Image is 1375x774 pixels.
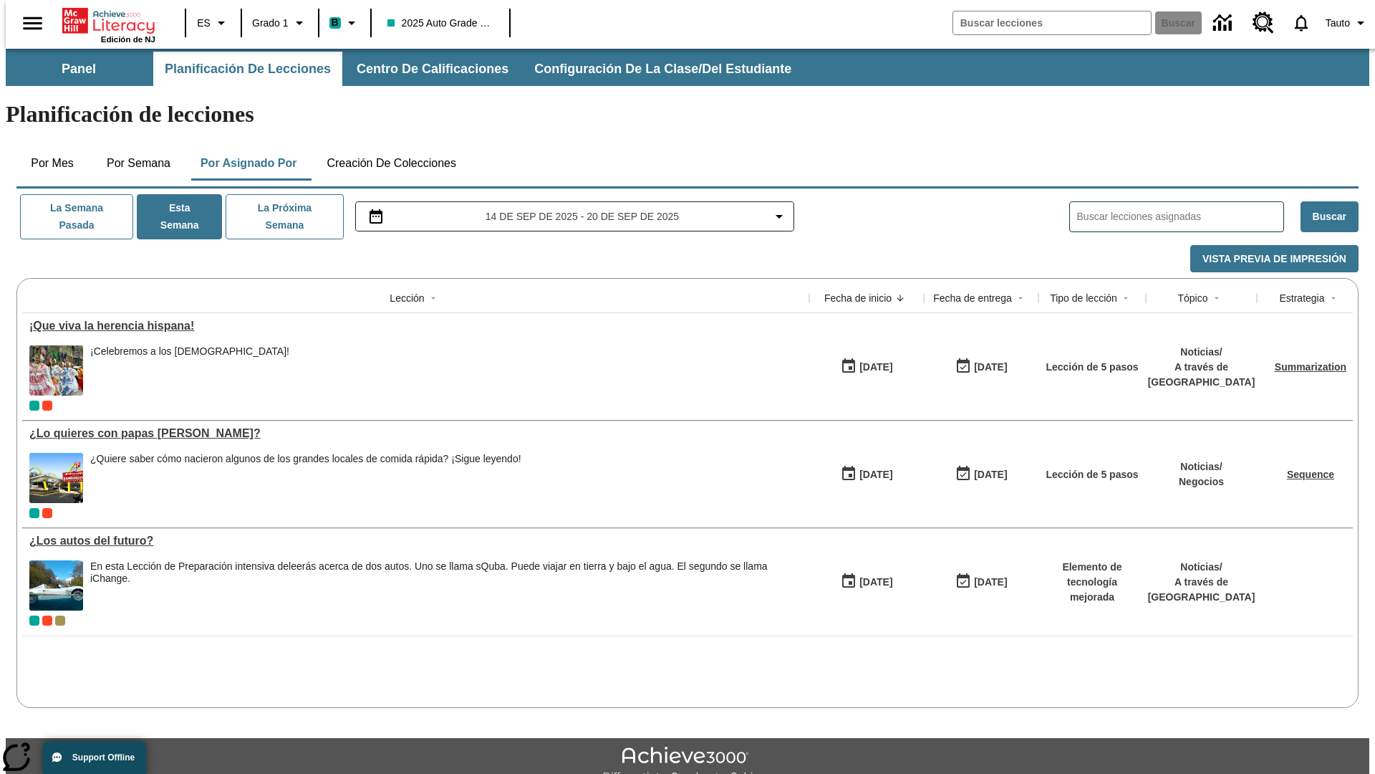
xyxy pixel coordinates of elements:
div: Lección [390,291,424,305]
button: Configuración de la clase/del estudiante [523,52,803,86]
button: Creación de colecciones [315,146,468,181]
div: Clase actual [29,401,39,411]
a: ¿Los autos del futuro? , Lecciones [29,535,802,548]
span: Edición de NJ [101,35,155,44]
button: 09/21/25: Último día en que podrá accederse la lección [950,353,1012,381]
button: 09/15/25: Primer día en que estuvo disponible la lección [836,353,897,381]
div: Subbarra de navegación [6,49,1369,86]
button: Por semana [95,146,182,181]
span: Tauto [1326,16,1350,31]
img: Uno de los primeros locales de McDonald's, con el icónico letrero rojo y los arcos amarillos. [29,453,83,503]
div: Test 1 [42,616,52,626]
div: Clase actual [29,508,39,518]
button: 07/20/26: Último día en que podrá accederse la lección [950,461,1012,488]
button: Esta semana [137,194,222,239]
div: [DATE] [974,466,1007,484]
p: Noticias / [1148,345,1255,360]
p: A través de [GEOGRAPHIC_DATA] [1148,575,1255,605]
h1: Planificación de lecciones [6,101,1369,128]
div: ¿Los autos del futuro? [29,535,802,548]
p: A través de [GEOGRAPHIC_DATA] [1148,360,1255,390]
button: 07/01/25: Primer día en que estuvo disponible la lección [836,568,897,596]
a: Sequence [1287,469,1334,480]
button: Centro de calificaciones [345,52,520,86]
button: Boost El color de la clase es verde turquesa. Cambiar el color de la clase. [324,10,366,36]
span: Support Offline [72,752,135,763]
p: Negocios [1179,474,1224,489]
div: ¿Lo quieres con papas fritas? [29,427,802,440]
button: 08/01/26: Último día en que podrá accederse la lección [950,568,1012,596]
a: Notificaciones [1283,4,1320,42]
button: Sort [1208,290,1225,307]
a: Summarization [1275,361,1346,373]
button: La semana pasada [20,194,133,239]
span: ES [197,16,211,31]
div: [DATE] [974,573,1007,591]
div: Tipo de lección [1050,291,1117,305]
img: dos filas de mujeres hispanas en un desfile que celebra la cultura hispana. Las mujeres lucen col... [29,345,83,396]
button: Perfil/Configuración [1320,10,1375,36]
svg: Collapse Date Range Filter [771,208,788,225]
button: Sort [1325,290,1342,307]
div: En esta Lección de Preparación intensiva de [90,560,802,585]
div: ¡Que viva la herencia hispana! [29,320,802,333]
testabrev: leerás acerca de dos autos. Uno se llama sQuba. Puede viajar en tierra y bajo el agua. El segundo... [90,560,768,584]
div: [DATE] [859,358,892,376]
div: ¡Celebremos a los hispanoamericanos! [90,345,289,396]
p: Noticias / [1179,459,1224,474]
input: Buscar lecciones asignadas [1077,206,1283,227]
div: ¡Celebremos a los [DEMOGRAPHIC_DATA]! [90,345,289,358]
a: Portada [62,6,155,35]
div: Test 1 [42,508,52,518]
span: Grado 1 [252,16,289,31]
div: 2025 Auto Grade 1 [55,616,65,626]
p: Noticias / [1148,560,1255,575]
p: Elemento de tecnología mejorada [1046,560,1139,605]
div: [DATE] [974,358,1007,376]
button: Panel [7,52,150,86]
div: Test 1 [42,401,52,411]
div: Portada [62,5,155,44]
button: Por mes [16,146,88,181]
button: Vista previa de impresión [1190,245,1359,273]
button: Por asignado por [189,146,309,181]
div: Tópico [1177,291,1207,305]
button: 07/14/25: Primer día en que estuvo disponible la lección [836,461,897,488]
button: La próxima semana [226,194,343,239]
div: En esta Lección de Preparación intensiva de leerás acerca de dos autos. Uno se llama sQuba. Puede... [90,560,802,611]
p: Lección de 5 pasos [1046,467,1138,482]
button: Sort [1117,290,1134,307]
button: Grado: Grado 1, Elige un grado [246,10,314,36]
a: Centro de recursos, Se abrirá en una pestaña nueva. [1244,4,1283,42]
button: Abrir el menú lateral [11,2,54,44]
span: B [332,14,339,32]
span: 14 de sep de 2025 - 20 de sep de 2025 [486,209,679,224]
img: Un automóvil de alta tecnología flotando en el agua. [29,560,83,611]
button: Seleccione el intervalo de fechas opción del menú [362,208,788,225]
div: [DATE] [859,466,892,484]
div: Fecha de entrega [933,291,1012,305]
div: Subbarra de navegación [6,52,804,86]
p: Lección de 5 pasos [1046,360,1138,375]
div: [DATE] [859,573,892,591]
div: ¿Quiere saber cómo nacieron algunos de los grandes locales de comida rápida? ¡Sigue leyendo! [90,453,521,503]
div: ¿Quiere saber cómo nacieron algunos de los grandes locales de comida rápida? ¡Sigue leyendo! [90,453,521,465]
a: ¡Que viva la herencia hispana!, Lecciones [29,320,802,333]
button: Lenguaje: ES, Selecciona un idioma [190,10,236,36]
div: Clase actual [29,616,39,626]
div: Fecha de inicio [824,291,892,305]
button: Planificación de lecciones [153,52,342,86]
button: Sort [425,290,442,307]
button: Sort [892,290,909,307]
button: Support Offline [43,741,146,774]
a: ¿Lo quieres con papas fritas?, Lecciones [29,427,802,440]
